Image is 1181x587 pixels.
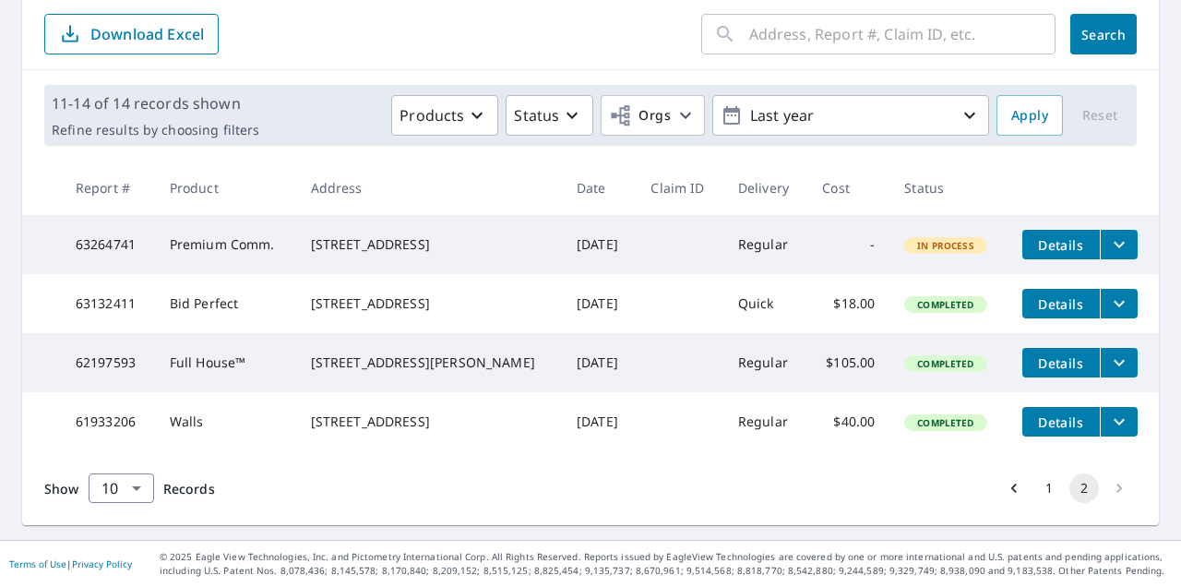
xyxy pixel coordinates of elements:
[807,274,889,333] td: $18.00
[90,24,204,44] p: Download Excel
[44,480,79,497] span: Show
[1034,473,1064,503] button: Go to page 1
[1100,289,1138,318] button: filesDropdownBtn-63132411
[749,8,1056,60] input: Address, Report #, Claim ID, etc.
[1100,407,1138,437] button: filesDropdownBtn-61933206
[996,473,1137,503] nav: pagination navigation
[89,473,154,503] div: Show 10 records
[889,161,1007,215] th: Status
[562,333,637,392] td: [DATE]
[506,95,593,136] button: Status
[61,274,155,333] td: 63132411
[562,274,637,333] td: [DATE]
[9,558,132,569] p: |
[1022,407,1100,437] button: detailsBtn-61933206
[61,215,155,274] td: 63264741
[72,557,132,570] a: Privacy Policy
[9,557,66,570] a: Terms of Use
[906,239,985,252] span: In Process
[155,392,296,451] td: Walls
[1070,14,1137,54] button: Search
[1022,289,1100,318] button: detailsBtn-63132411
[636,161,722,215] th: Claim ID
[1033,236,1089,254] span: Details
[743,100,959,132] p: Last year
[807,161,889,215] th: Cost
[296,161,562,215] th: Address
[723,392,807,451] td: Regular
[514,104,559,126] p: Status
[311,353,547,372] div: [STREET_ADDRESS][PERSON_NAME]
[712,95,989,136] button: Last year
[155,333,296,392] td: Full House™
[1085,26,1122,43] span: Search
[723,161,807,215] th: Delivery
[1022,348,1100,377] button: detailsBtn-62197593
[906,416,984,429] span: Completed
[1011,104,1048,127] span: Apply
[723,333,807,392] td: Regular
[155,161,296,215] th: Product
[400,104,464,126] p: Products
[1033,354,1089,372] span: Details
[89,462,154,514] div: 10
[1033,295,1089,313] span: Details
[155,215,296,274] td: Premium Comm.
[155,274,296,333] td: Bid Perfect
[562,392,637,451] td: [DATE]
[906,357,984,370] span: Completed
[44,14,219,54] button: Download Excel
[562,161,637,215] th: Date
[1100,348,1138,377] button: filesDropdownBtn-62197593
[61,161,155,215] th: Report #
[1100,230,1138,259] button: filesDropdownBtn-63264741
[163,480,215,497] span: Records
[601,95,705,136] button: Orgs
[807,333,889,392] td: $105.00
[311,235,547,254] div: [STREET_ADDRESS]
[1022,230,1100,259] button: detailsBtn-63264741
[311,413,547,431] div: [STREET_ADDRESS]
[807,215,889,274] td: -
[996,95,1063,136] button: Apply
[391,95,498,136] button: Products
[52,92,259,114] p: 11-14 of 14 records shown
[807,392,889,451] td: $40.00
[52,122,259,138] p: Refine results by choosing filters
[723,215,807,274] td: Regular
[723,274,807,333] td: Quick
[609,104,671,127] span: Orgs
[61,392,155,451] td: 61933206
[61,333,155,392] td: 62197593
[1033,413,1089,431] span: Details
[1069,473,1099,503] button: page 2
[906,298,984,311] span: Completed
[160,550,1172,578] p: © 2025 Eagle View Technologies, Inc. and Pictometry International Corp. All Rights Reserved. Repo...
[562,215,637,274] td: [DATE]
[999,473,1029,503] button: Go to previous page
[311,294,547,313] div: [STREET_ADDRESS]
